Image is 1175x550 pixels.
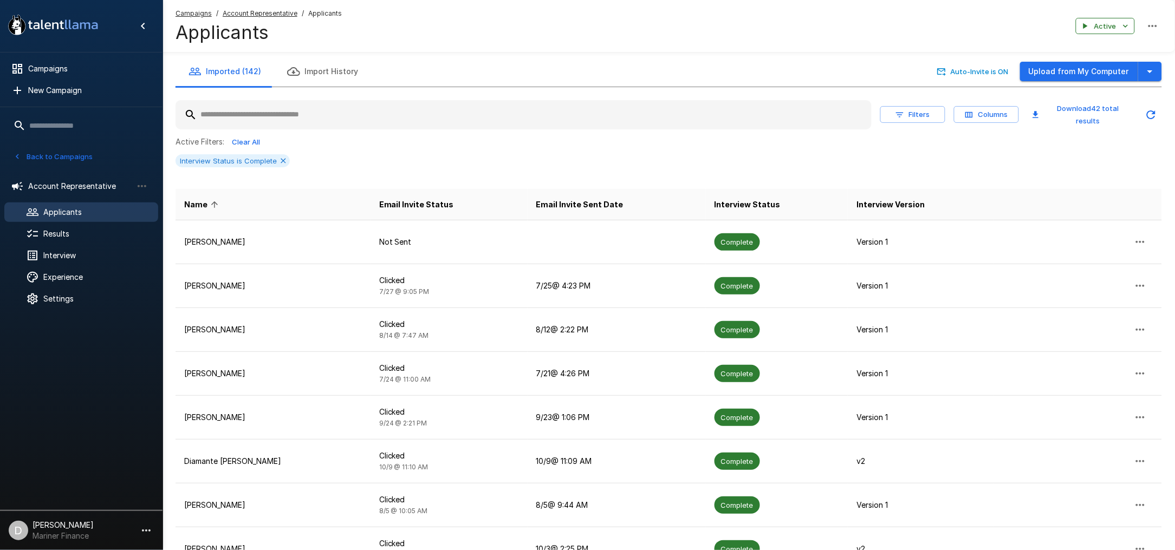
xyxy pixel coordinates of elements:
p: Version 1 [856,324,985,335]
span: 7/27 @ 9:05 PM [379,287,430,296]
span: Complete [715,325,760,335]
span: Email Invite Sent Date [536,198,624,211]
span: Interview Status is Complete [176,156,281,165]
span: Applicants [308,8,342,19]
p: Clicked [379,450,519,461]
p: Clicked [379,363,519,374]
td: 10/9 @ 11:09 AM [528,440,706,483]
button: Import History [274,56,371,87]
p: Version 1 [856,500,985,510]
h4: Applicants [176,21,342,44]
button: Active [1076,18,1135,35]
p: [PERSON_NAME] [184,412,362,423]
p: [PERSON_NAME] [184,324,362,335]
span: Interview Status [715,198,781,211]
p: [PERSON_NAME] [184,368,362,379]
u: Account Representative [223,9,297,17]
p: [PERSON_NAME] [184,500,362,510]
p: Clicked [379,319,519,330]
span: Complete [715,456,760,467]
span: Complete [715,237,760,247]
p: Version 1 [856,280,985,291]
td: 9/23 @ 1:06 PM [528,396,706,440]
button: Filters [880,106,945,123]
span: Complete [715,500,760,510]
button: Upload from My Computer [1020,62,1138,82]
p: v2 [856,456,985,467]
span: Complete [715,369,760,379]
p: Active Filters: [176,136,224,147]
span: 10/9 @ 11:10 AM [379,463,429,471]
p: Version 1 [856,237,985,247]
p: [PERSON_NAME] [184,237,362,247]
button: Imported (142) [176,56,274,87]
button: Clear All [229,134,263,150]
p: Diamante [PERSON_NAME] [184,456,362,467]
button: Columns [954,106,1019,123]
button: Download42 total results [1028,100,1136,129]
p: Version 1 [856,368,985,379]
span: 9/24 @ 2:21 PM [379,419,427,427]
p: Version 1 [856,412,985,423]
button: Updated Today - 4:53 PM [1140,104,1162,126]
span: 8/14 @ 7:47 AM [379,331,429,339]
div: Interview Status is Complete [176,154,290,167]
p: Not Sent [379,237,519,247]
p: [PERSON_NAME] [184,280,362,291]
p: Clicked [379,407,519,417]
span: Interview Version [856,198,925,211]
u: Campaigns [176,9,212,17]
span: Email Invite Status [379,198,454,211]
span: 7/24 @ 11:00 AM [379,375,431,383]
span: 8/5 @ 10:05 AM [379,507,428,515]
p: Clicked [379,538,519,549]
p: Clicked [379,275,519,286]
p: Clicked [379,494,519,505]
span: Complete [715,281,760,291]
td: 8/5 @ 9:44 AM [528,483,706,527]
span: / [302,8,304,19]
span: / [216,8,218,19]
button: Auto-Invite is ON [935,63,1011,80]
td: 8/12 @ 2:22 PM [528,308,706,352]
td: 7/25 @ 4:23 PM [528,264,706,308]
span: Name [184,198,222,211]
span: Complete [715,413,760,423]
td: 7/21 @ 4:26 PM [528,352,706,396]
